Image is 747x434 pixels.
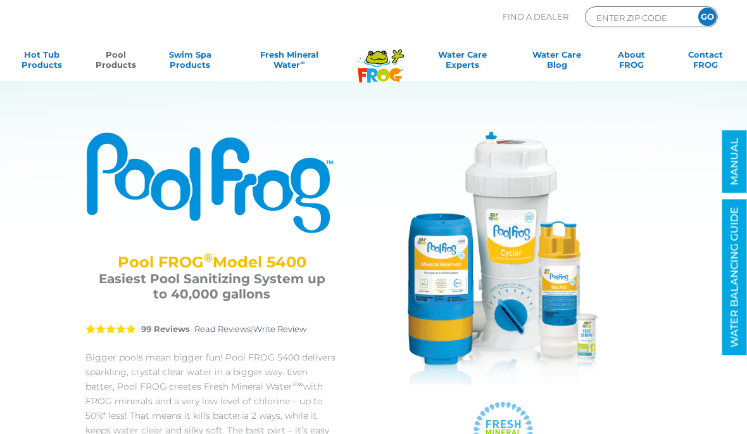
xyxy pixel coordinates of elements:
a: Swim SpaProducts [161,49,219,75]
img: Product Logo [85,131,338,234]
a: AboutFROG [603,49,660,75]
sup: ® [204,251,213,265]
a: PoolProducts [87,49,144,75]
span: 5 [85,324,136,334]
a: Write Review [253,324,306,334]
a: MANUAL [722,131,747,193]
a: WATER BALANCING GUIDE [722,200,747,355]
a: Fresh MineralWater∞ [235,49,343,75]
a: Hot TubProducts [13,49,70,75]
h3: Easiest Pool Sanitizing System up to 40,000 gallons [98,271,325,302]
p: Find A Dealer [503,6,568,27]
sup: ∞ [300,59,304,66]
a: Water CareBlog [528,49,586,75]
a: Read Reviews [194,324,251,334]
a: ContactFROG [677,49,734,75]
div: | [85,309,338,350]
a: Water CareExperts [413,49,512,75]
h2: Pool FROG Model 5400 [98,253,325,271]
strong: 99 Reviews [141,324,190,334]
sup: ®∞ [292,380,303,388]
input: GO [698,8,717,26]
img: Frog Products Logo [351,33,411,83]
